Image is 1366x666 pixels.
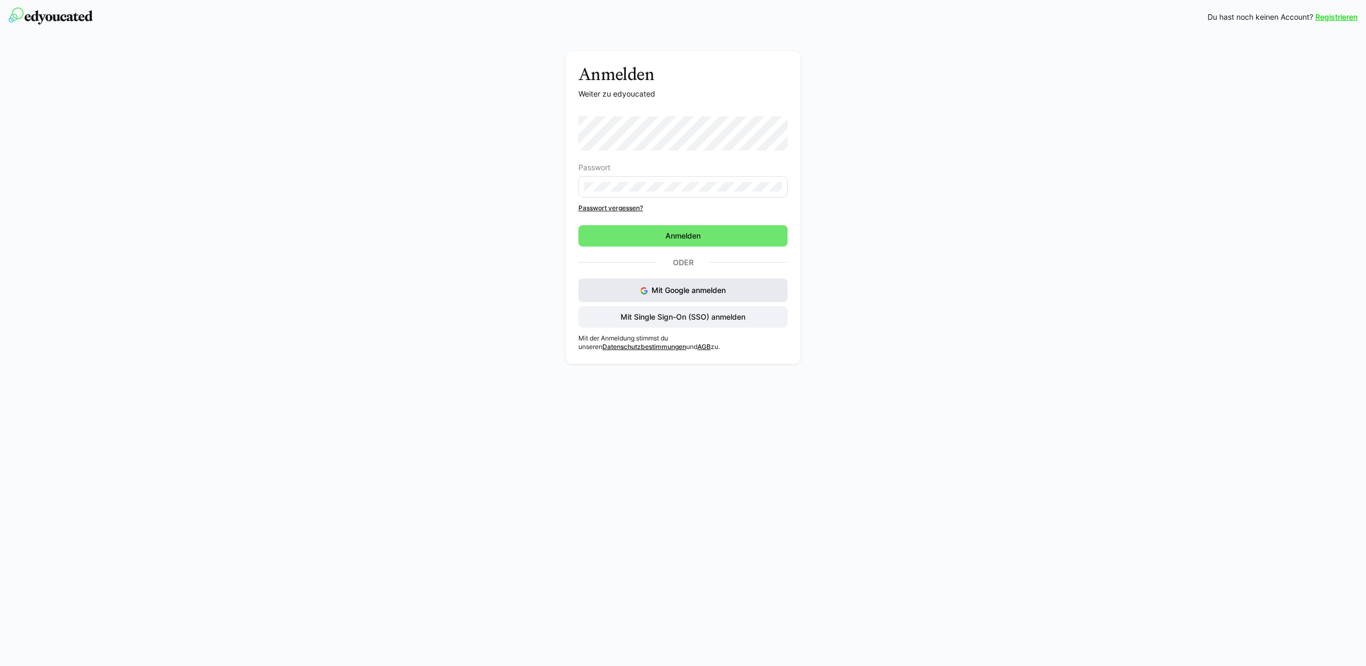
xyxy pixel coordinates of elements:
img: edyoucated [9,7,93,25]
a: Registrieren [1315,12,1357,22]
p: Weiter zu edyoucated [578,89,788,99]
span: Du hast noch keinen Account? [1208,12,1313,22]
h3: Anmelden [578,64,788,84]
span: Mit Single Sign-On (SSO) anmelden [619,312,747,322]
button: Anmelden [578,225,788,247]
a: Passwort vergessen? [578,204,788,212]
span: Mit Google anmelden [652,286,726,295]
p: Oder [657,255,709,270]
span: Passwort [578,163,610,172]
span: Anmelden [664,231,702,241]
a: Datenschutzbestimmungen [602,343,686,351]
button: Mit Single Sign-On (SSO) anmelden [578,306,788,328]
p: Mit der Anmeldung stimmst du unseren und zu. [578,334,788,351]
a: AGB [697,343,711,351]
button: Mit Google anmelden [578,279,788,302]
